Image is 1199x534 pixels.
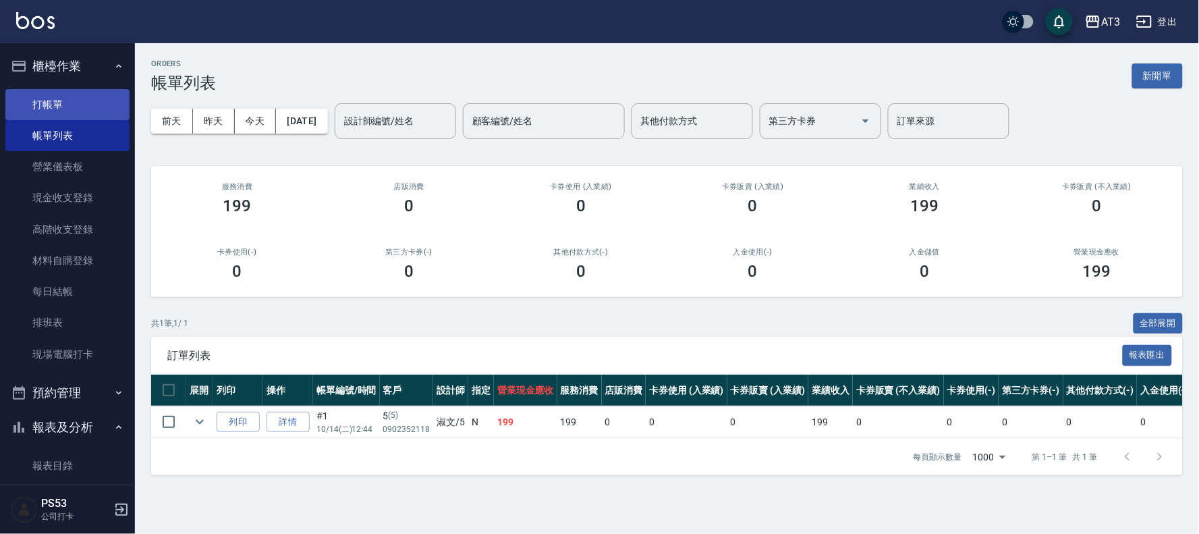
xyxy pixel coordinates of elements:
[5,214,130,245] a: 高階收支登錄
[646,375,727,406] th: 卡券使用 (入業績)
[167,248,307,257] h2: 卡券使用(-)
[748,262,758,281] h3: 0
[213,375,263,406] th: 列印
[1132,69,1183,82] a: 新開單
[576,196,586,215] h3: 0
[494,375,557,406] th: 營業現金應收
[999,406,1063,438] td: 0
[11,496,38,523] img: Person
[263,375,313,406] th: 操作
[5,276,130,307] a: 每日結帳
[16,12,55,29] img: Logo
[999,375,1063,406] th: 第三方卡券(-)
[1132,63,1183,88] button: 新開單
[223,196,252,215] h3: 199
[267,412,310,433] a: 詳情
[5,49,130,84] button: 櫃檯作業
[41,497,110,510] h5: PS53
[748,196,758,215] h3: 0
[1083,262,1111,281] h3: 199
[339,182,479,191] h2: 店販消費
[41,510,110,523] p: 公司打卡
[193,109,235,134] button: 昨天
[576,262,586,281] h3: 0
[5,182,130,213] a: 現金收支登錄
[151,109,193,134] button: 前天
[5,410,130,445] button: 報表及分析
[5,245,130,276] a: 材料自購登錄
[727,406,809,438] td: 0
[151,74,216,92] h3: 帳單列表
[1101,14,1120,30] div: AT3
[1137,375,1192,406] th: 入金使用(-)
[1137,406,1192,438] td: 0
[235,109,277,134] button: 今天
[1063,375,1138,406] th: 其他付款方式(-)
[339,248,479,257] h2: 第三方卡券(-)
[1123,345,1173,366] button: 報表匯出
[5,151,130,182] a: 營業儀表板
[5,120,130,151] a: 帳單列表
[511,182,651,191] h2: 卡券使用 (入業績)
[151,59,216,68] h2: ORDERS
[276,109,327,134] button: [DATE]
[313,406,380,438] td: #1
[468,406,494,438] td: N
[1027,248,1167,257] h2: 營業現金應收
[511,248,651,257] h2: 其他付款方式(-)
[167,182,307,191] h3: 服務消費
[853,406,943,438] td: 0
[855,182,995,191] h2: 業績收入
[313,375,380,406] th: 帳單編號/時間
[5,375,130,410] button: 預約管理
[5,307,130,338] a: 排班表
[557,406,602,438] td: 199
[727,375,809,406] th: 卡券販賣 (入業績)
[683,182,822,191] h2: 卡券販賣 (入業績)
[1123,348,1173,361] a: 報表匯出
[808,406,853,438] td: 199
[855,248,995,257] h2: 入金儲值
[557,375,602,406] th: 服務消費
[1046,8,1073,35] button: save
[404,262,414,281] h3: 0
[380,375,434,406] th: 客戶
[853,375,943,406] th: 卡券販賣 (不入業績)
[5,450,130,481] a: 報表目錄
[389,409,399,423] p: (5)
[920,262,930,281] h3: 0
[5,481,130,512] a: 店家日報表
[646,406,727,438] td: 0
[217,412,260,433] button: 列印
[232,262,242,281] h3: 0
[1032,451,1098,463] p: 第 1–1 筆 共 1 筆
[433,406,468,438] td: 淑文 /5
[1027,182,1167,191] h2: 卡券販賣 (不入業績)
[5,89,130,120] a: 打帳單
[1134,313,1183,334] button: 全部展開
[316,423,377,435] p: 10/14 (二) 12:44
[683,248,822,257] h2: 入金使用(-)
[944,406,999,438] td: 0
[383,409,430,423] div: 5
[944,375,999,406] th: 卡券使用(-)
[383,423,430,435] p: 0902352118
[914,451,962,463] p: 每頁顯示數量
[911,196,939,215] h3: 199
[855,110,876,132] button: Open
[404,196,414,215] h3: 0
[1131,9,1183,34] button: 登出
[1092,196,1102,215] h3: 0
[968,439,1011,475] div: 1000
[167,349,1123,363] span: 訂單列表
[433,375,468,406] th: 設計師
[1080,8,1125,36] button: AT3
[151,317,188,329] p: 共 1 筆, 1 / 1
[5,339,130,370] a: 現場電腦打卡
[808,375,853,406] th: 業績收入
[190,412,210,432] button: expand row
[602,375,646,406] th: 店販消費
[494,406,557,438] td: 199
[1063,406,1138,438] td: 0
[468,375,494,406] th: 指定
